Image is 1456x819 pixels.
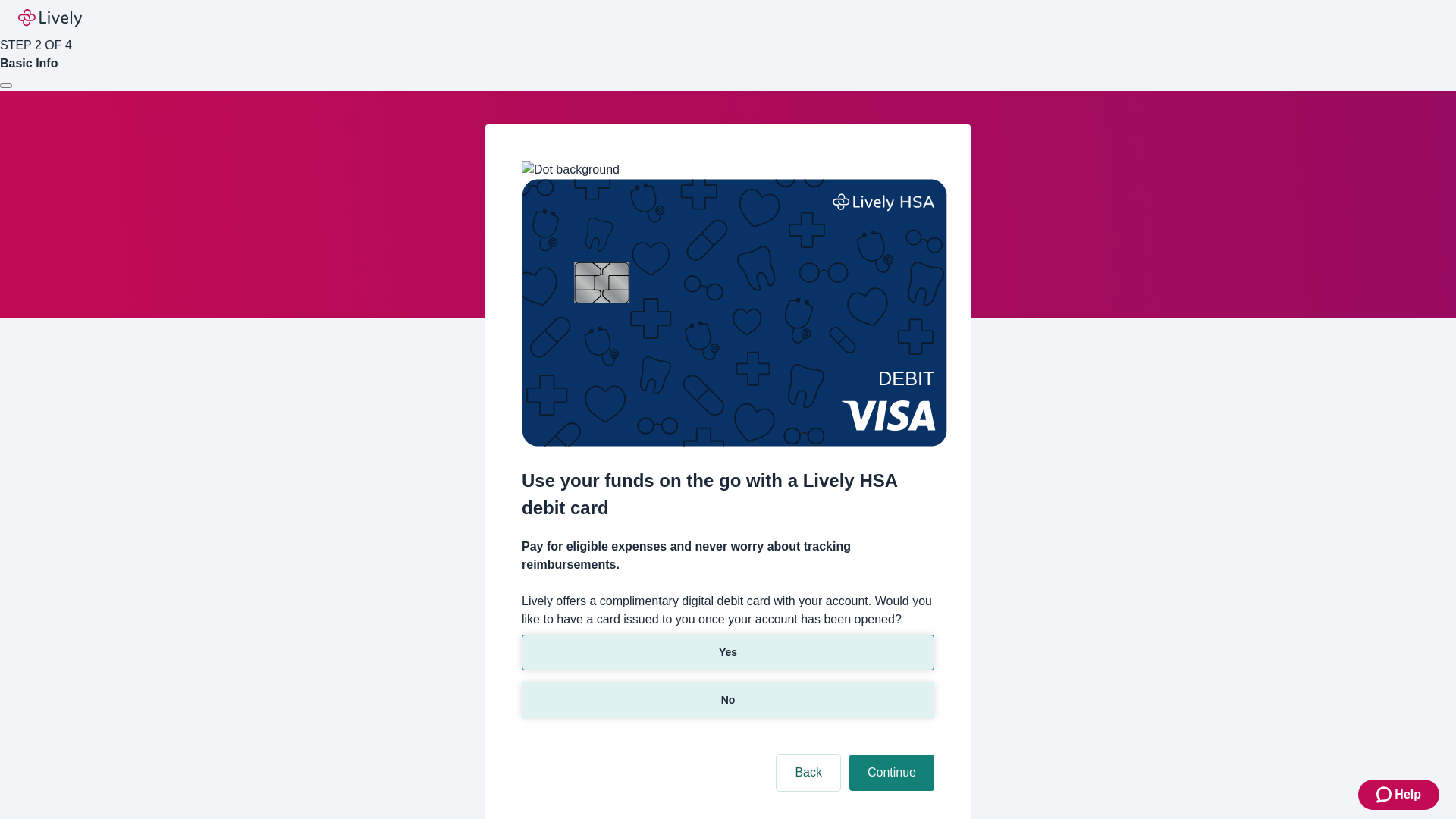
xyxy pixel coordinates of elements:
[522,161,620,179] img: Dot background
[522,467,934,522] h2: Use your funds on the go with a Lively HSA debit card
[849,755,934,791] button: Continue
[721,692,736,708] p: No
[719,645,737,661] p: Yes
[522,538,934,574] h4: Pay for eligible expenses and never worry about tracking reimbursements.
[18,9,82,27] img: Lively
[522,592,934,629] label: Lively offers a complimentary digital debit card with your account. Would you like to have a card...
[522,635,934,670] button: Yes
[522,179,947,447] img: Debit card
[1376,786,1395,804] svg: Zendesk support icon
[777,755,840,791] button: Back
[522,682,934,718] button: No
[1358,780,1439,810] button: Zendesk support iconHelp
[1395,786,1421,804] span: Help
